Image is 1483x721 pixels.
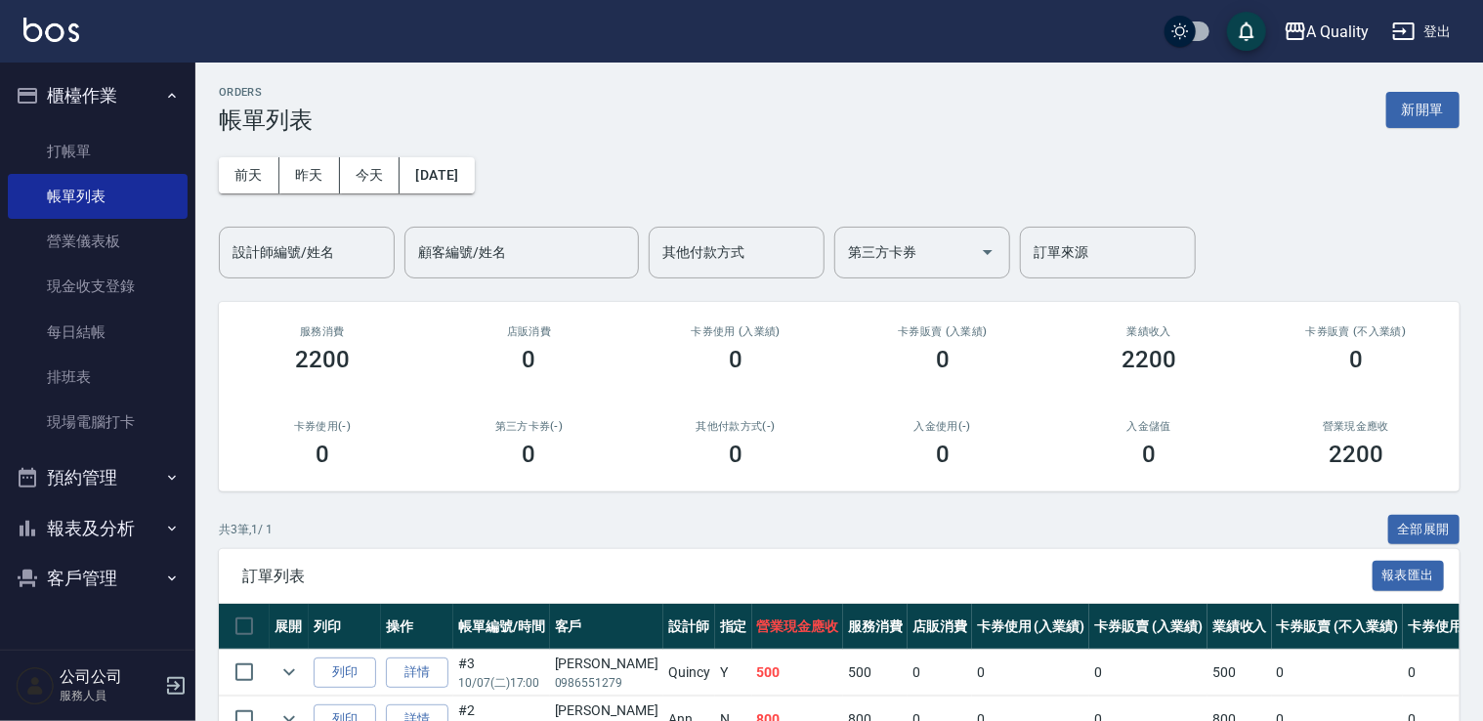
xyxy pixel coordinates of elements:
[663,604,715,650] th: 設計師
[295,346,350,373] h3: 2200
[1089,650,1208,696] td: 0
[656,420,816,433] h2: 其他付款方式(-)
[1276,420,1436,433] h2: 營業現金應收
[8,174,188,219] a: 帳單列表
[219,86,313,99] h2: ORDERS
[8,503,188,554] button: 報表及分析
[340,157,401,193] button: 今天
[449,325,610,338] h2: 店販消費
[555,674,658,692] p: 0986551279
[936,441,950,468] h3: 0
[555,654,658,674] div: [PERSON_NAME]
[936,346,950,373] h3: 0
[1349,346,1363,373] h3: 0
[242,567,1373,586] span: 訂單列表
[972,236,1003,268] button: Open
[316,441,329,468] h3: 0
[908,604,972,650] th: 店販消費
[219,106,313,134] h3: 帳單列表
[863,325,1023,338] h2: 卡券販賣 (入業績)
[8,310,188,355] a: 每日結帳
[863,420,1023,433] h2: 入金使用(-)
[1208,650,1272,696] td: 500
[275,657,304,687] button: expand row
[550,604,663,650] th: 客戶
[729,441,742,468] h3: 0
[8,355,188,400] a: 排班表
[8,400,188,445] a: 現場電腦打卡
[1386,100,1460,118] a: 新開單
[449,420,610,433] h2: 第三方卡券(-)
[219,521,273,538] p: 共 3 筆, 1 / 1
[242,325,403,338] h3: 服務消費
[458,674,545,692] p: 10/07 (二) 17:00
[8,452,188,503] button: 預約管理
[972,650,1090,696] td: 0
[752,650,844,696] td: 500
[715,604,752,650] th: 指定
[1070,325,1230,338] h2: 業績收入
[16,666,55,705] img: Person
[843,650,908,696] td: 500
[453,650,550,696] td: #3
[1373,566,1445,584] a: 報表匯出
[908,650,972,696] td: 0
[523,346,536,373] h3: 0
[1388,515,1461,545] button: 全部展開
[23,18,79,42] img: Logo
[1142,441,1156,468] h3: 0
[729,346,742,373] h3: 0
[656,325,816,338] h2: 卡券使用 (入業績)
[1276,325,1436,338] h2: 卡券販賣 (不入業績)
[453,604,550,650] th: 帳單編號/時間
[309,604,381,650] th: 列印
[400,157,474,193] button: [DATE]
[242,420,403,433] h2: 卡券使用(-)
[1272,650,1403,696] td: 0
[1070,420,1230,433] h2: 入金儲值
[663,650,715,696] td: Quincy
[1307,20,1370,44] div: A Quality
[1403,650,1483,696] td: 0
[1276,12,1377,52] button: A Quality
[8,219,188,264] a: 營業儀表板
[8,129,188,174] a: 打帳單
[1373,561,1445,591] button: 報表匯出
[715,650,752,696] td: Y
[60,687,159,704] p: 服務人員
[279,157,340,193] button: 昨天
[1384,14,1460,50] button: 登出
[752,604,844,650] th: 營業現金應收
[843,604,908,650] th: 服務消費
[8,553,188,604] button: 客戶管理
[1089,604,1208,650] th: 卡券販賣 (入業績)
[1403,604,1483,650] th: 卡券使用(-)
[1272,604,1403,650] th: 卡券販賣 (不入業績)
[1227,12,1266,51] button: save
[8,264,188,309] a: 現金收支登錄
[555,700,658,721] div: [PERSON_NAME]
[381,604,453,650] th: 操作
[219,157,279,193] button: 前天
[972,604,1090,650] th: 卡券使用 (入業績)
[8,70,188,121] button: 櫃檯作業
[1123,346,1177,373] h3: 2200
[523,441,536,468] h3: 0
[314,657,376,688] button: 列印
[1329,441,1383,468] h3: 2200
[386,657,448,688] a: 詳情
[60,667,159,687] h5: 公司公司
[1208,604,1272,650] th: 業績收入
[270,604,309,650] th: 展開
[1386,92,1460,128] button: 新開單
